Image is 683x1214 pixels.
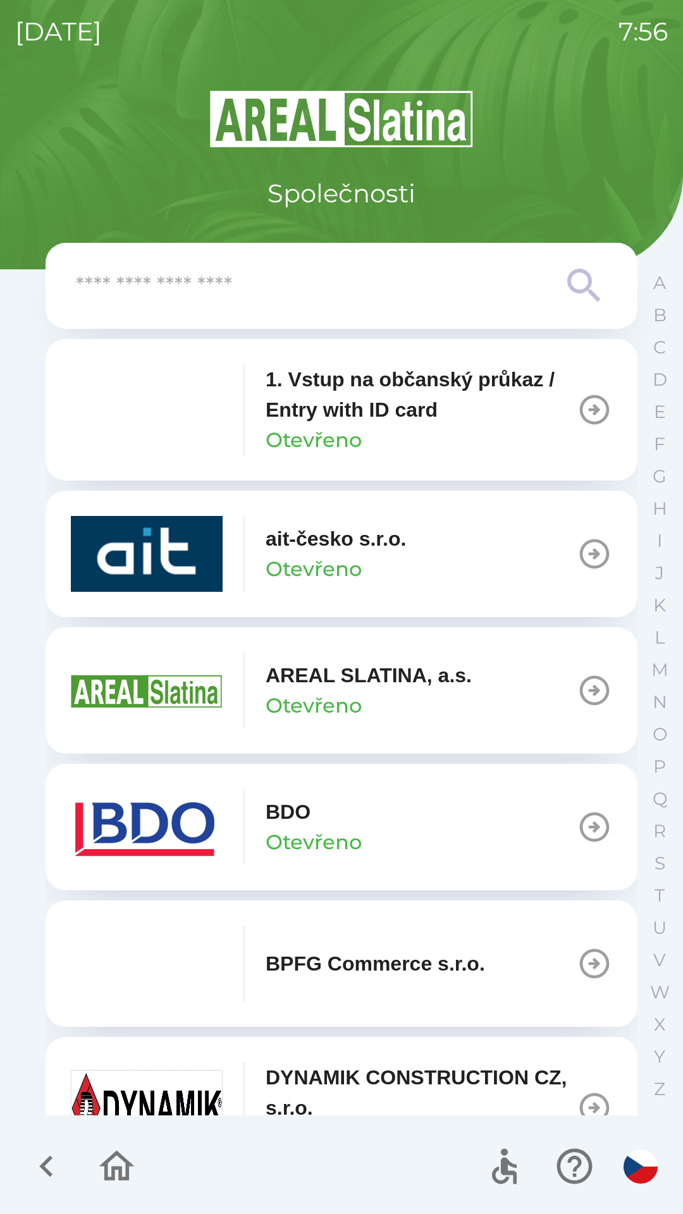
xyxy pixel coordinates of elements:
[266,425,362,455] p: Otevřeno
[653,304,667,326] p: B
[653,272,666,294] p: A
[644,364,675,396] button: D
[644,686,675,718] button: N
[266,554,362,584] p: Otevřeno
[644,847,675,880] button: S
[15,13,102,51] p: [DATE]
[266,524,406,554] p: ait-česko s.r.o.
[653,820,666,842] p: R
[618,13,668,51] p: 7:56
[624,1150,658,1184] img: cs flag
[644,331,675,364] button: C
[654,401,666,423] p: E
[650,981,670,1003] p: W
[71,516,223,592] img: 40b5cfbb-27b1-4737-80dc-99d800fbabba.png
[46,491,637,617] button: ait-česko s.r.o.Otevřeno
[644,718,675,751] button: O
[266,1062,577,1123] p: DYNAMIK CONSTRUCTION CZ, s.r.o.
[266,948,485,979] p: BPFG Commerce s.r.o.
[46,1037,637,1179] button: DYNAMIK CONSTRUCTION CZ, s.r.o.Otevřeno
[653,949,666,971] p: V
[71,653,223,728] img: aad3f322-fb90-43a2-be23-5ead3ef36ce5.png
[651,659,668,681] p: M
[655,885,665,907] p: T
[653,788,667,810] p: Q
[644,299,675,331] button: B
[653,336,666,359] p: C
[653,756,666,778] p: P
[644,654,675,686] button: M
[71,372,223,448] img: 93ea42ec-2d1b-4d6e-8f8a-bdbb4610bcc3.png
[654,433,665,455] p: F
[644,1009,675,1041] button: X
[71,1070,223,1146] img: 9aa1c191-0426-4a03-845b-4981a011e109.jpeg
[644,1073,675,1105] button: Z
[71,789,223,865] img: ae7449ef-04f1-48ed-85b5-e61960c78b50.png
[653,691,667,713] p: N
[644,751,675,783] button: P
[655,562,664,584] p: J
[644,622,675,654] button: L
[654,1078,665,1100] p: Z
[46,764,637,890] button: BDOOtevřeno
[266,827,362,857] p: Otevřeno
[46,900,637,1027] button: BPFG Commerce s.r.o.
[46,627,637,754] button: AREAL SLATINA, a.s.Otevřeno
[644,976,675,1009] button: W
[644,493,675,525] button: H
[654,1046,665,1068] p: Y
[266,797,311,827] p: BDO
[653,465,667,487] p: G
[644,557,675,589] button: J
[655,627,665,649] p: L
[644,396,675,428] button: E
[657,530,662,552] p: I
[644,267,675,299] button: A
[653,594,666,616] p: K
[644,428,675,460] button: F
[644,525,675,557] button: I
[653,369,667,391] p: D
[653,723,667,745] p: O
[46,89,637,149] img: Logo
[644,815,675,847] button: R
[655,852,665,874] p: S
[46,339,637,481] button: 1. Vstup na občanský průkaz / Entry with ID cardOtevřeno
[266,660,472,690] p: AREAL SLATINA, a.s.
[644,1041,675,1073] button: Y
[644,589,675,622] button: K
[644,460,675,493] button: G
[653,917,667,939] p: U
[644,783,675,815] button: Q
[644,944,675,976] button: V
[654,1014,665,1036] p: X
[644,912,675,944] button: U
[266,364,577,425] p: 1. Vstup na občanský průkaz / Entry with ID card
[653,498,667,520] p: H
[71,926,223,1002] img: f3b1b367-54a7-43c8-9d7e-84e812667233.png
[268,175,415,212] p: Společnosti
[266,690,362,721] p: Otevřeno
[644,880,675,912] button: T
